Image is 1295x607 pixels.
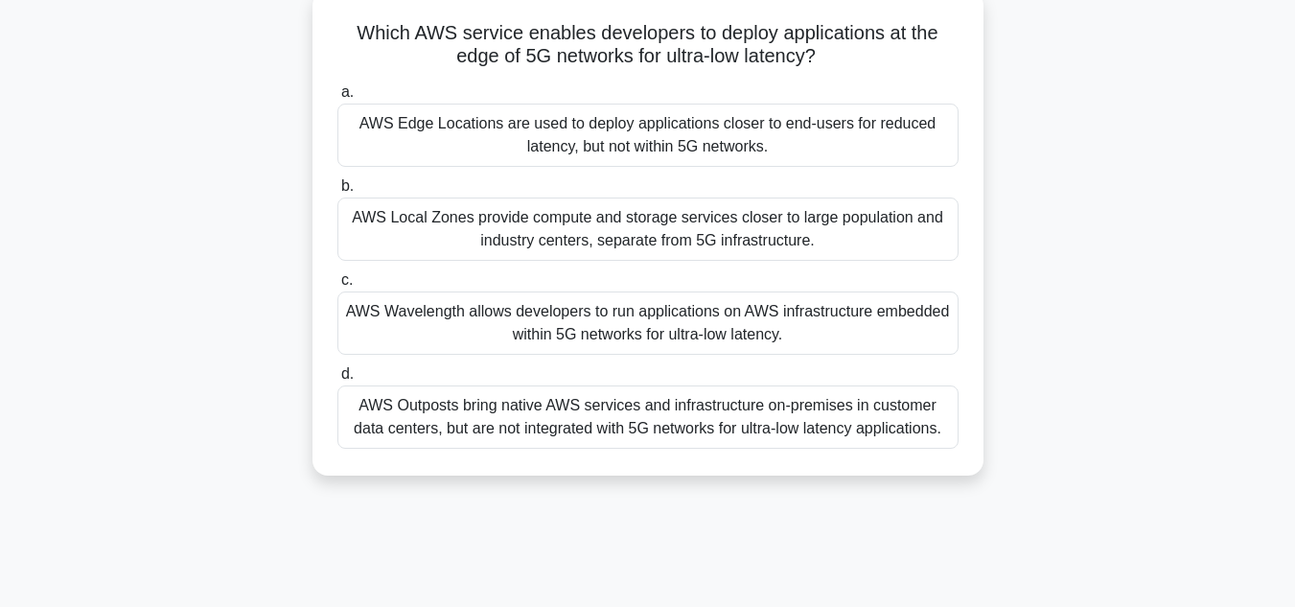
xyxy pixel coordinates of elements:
[341,83,354,100] span: a.
[341,271,353,288] span: c.
[337,104,959,167] div: AWS Edge Locations are used to deploy applications closer to end-users for reduced latency, but n...
[337,385,959,449] div: AWS Outposts bring native AWS services and infrastructure on-premises in customer data centers, b...
[341,365,354,382] span: d.
[337,292,959,355] div: AWS Wavelength allows developers to run applications on AWS infrastructure embedded within 5G net...
[335,21,960,69] h5: Which AWS service enables developers to deploy applications at the edge of 5G networks for ultra-...
[341,177,354,194] span: b.
[337,198,959,261] div: AWS Local Zones provide compute and storage services closer to large population and industry cent...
